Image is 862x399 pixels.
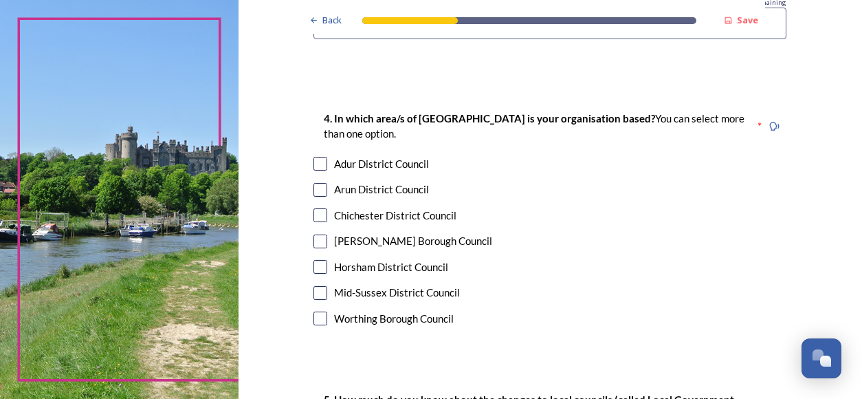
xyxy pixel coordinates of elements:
[324,111,746,141] p: You can select more than one option.
[324,112,655,125] strong: 4. In which area/s of [GEOGRAPHIC_DATA] is your organisation based?
[334,285,460,301] div: Mid-Sussex District Council
[737,14,758,26] strong: Save
[334,182,429,197] div: Arun District Council
[334,156,429,172] div: Adur District Council
[802,338,841,378] button: Open Chat
[334,311,454,327] div: Worthing Borough Council
[334,259,448,275] div: Horsham District Council
[334,208,456,224] div: Chichester District Council
[334,233,492,249] div: [PERSON_NAME] Borough Council
[322,14,342,27] span: Back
